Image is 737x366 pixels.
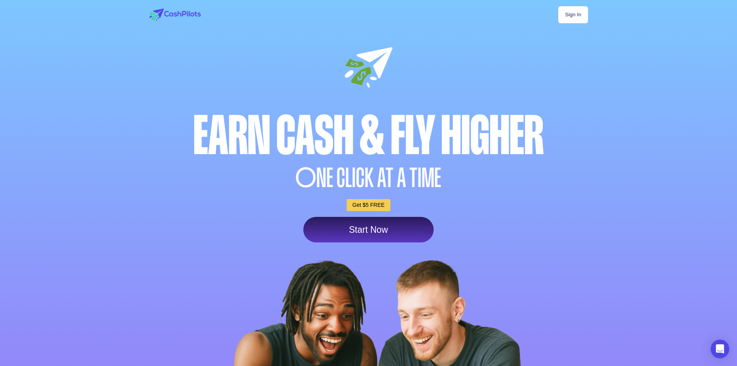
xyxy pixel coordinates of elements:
div: Earn Cash & Fly higher [147,109,590,163]
a: Sign In [558,6,588,23]
img: logo [149,9,201,21]
a: Get $5 FREE [347,199,390,211]
a: Start Now [303,217,434,242]
div: NE CLICK AT A TIME [147,165,590,191]
div: Open Intercom Messenger [711,340,729,358]
span: O [296,165,316,191]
